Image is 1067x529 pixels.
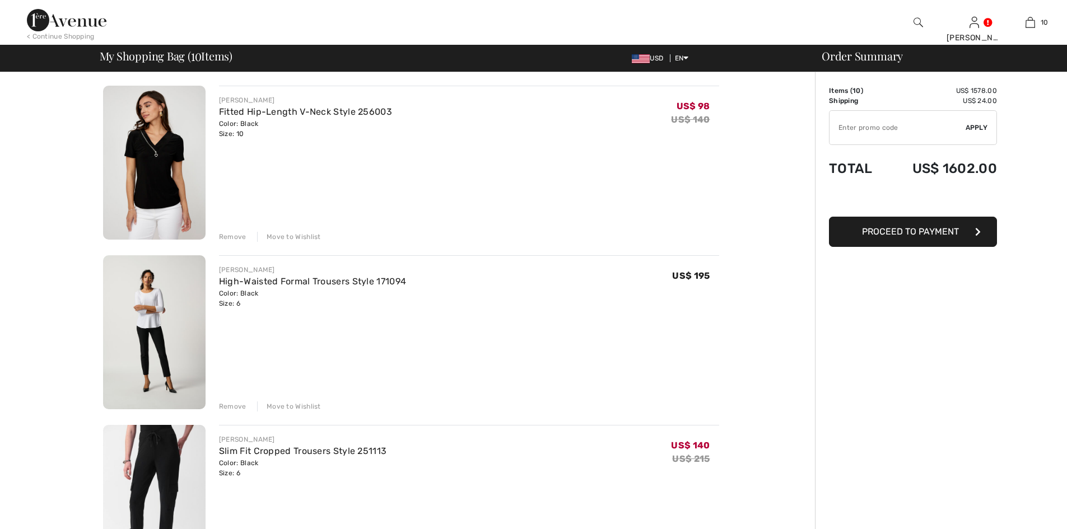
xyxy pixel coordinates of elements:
[219,232,246,242] div: Remove
[829,217,997,247] button: Proceed to Payment
[886,96,997,106] td: US$ 24.00
[886,86,997,96] td: US$ 1578.00
[829,96,886,106] td: Shipping
[675,54,689,62] span: EN
[829,149,886,188] td: Total
[852,87,861,95] span: 10
[219,434,386,444] div: [PERSON_NAME]
[862,226,959,237] span: Proceed to Payment
[970,16,979,29] img: My Info
[830,111,966,144] input: Promo code
[914,16,923,29] img: search the website
[103,255,206,409] img: High-Waisted Formal Trousers Style 171094
[808,50,1060,62] div: Order Summary
[191,48,202,62] span: 10
[219,288,406,308] div: Color: Black Size: 6
[829,188,997,213] iframe: PayPal
[970,17,979,27] a: Sign In
[219,106,392,117] a: Fitted Hip-Length V-Neck Style 256003
[103,86,206,240] img: Fitted Hip-Length V-Neck Style 256003
[886,149,997,188] td: US$ 1602.00
[100,50,233,62] span: My Shopping Bag ( Items)
[671,440,710,451] span: US$ 140
[632,54,650,63] img: US Dollar
[219,458,386,478] div: Color: Black Size: 6
[219,446,386,456] a: Slim Fit Cropped Trousers Style 251113
[257,401,321,411] div: Move to Wishlist
[219,276,406,287] a: High-Waisted Formal Trousers Style 171094
[829,86,886,96] td: Items ( )
[1026,16,1035,29] img: My Bag
[27,31,95,41] div: < Continue Shopping
[672,453,710,464] s: US$ 215
[947,32,1001,44] div: [PERSON_NAME]
[672,270,710,281] span: US$ 195
[219,119,392,139] div: Color: Black Size: 10
[219,401,246,411] div: Remove
[966,123,988,133] span: Apply
[632,54,668,62] span: USD
[1003,16,1057,29] a: 10
[27,9,106,31] img: 1ère Avenue
[671,114,710,125] s: US$ 140
[257,232,321,242] div: Move to Wishlist
[219,95,392,105] div: [PERSON_NAME]
[677,101,710,111] span: US$ 98
[219,265,406,275] div: [PERSON_NAME]
[1041,17,1049,27] span: 10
